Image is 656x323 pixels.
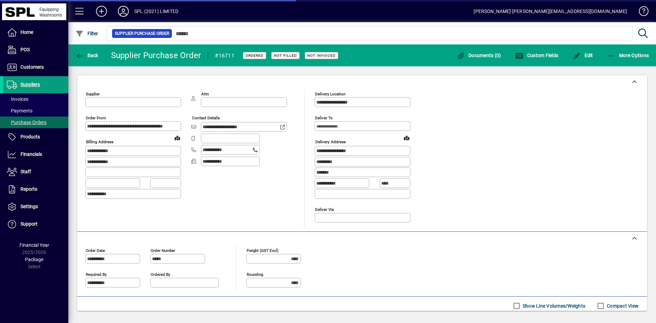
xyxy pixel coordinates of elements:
[91,5,112,17] button: Add
[151,272,170,277] mat-label: Ordered by
[7,120,46,125] span: Purchase Orders
[3,24,68,41] a: Home
[7,108,32,113] span: Payments
[172,132,183,143] a: View on map
[457,53,501,58] span: Documents (0)
[401,132,412,143] a: View on map
[151,248,175,253] mat-label: Order number
[3,198,68,215] a: Settings
[19,242,49,248] span: Financial Year
[3,105,68,117] a: Payments
[571,49,595,62] button: Edit
[3,93,68,105] a: Invoices
[86,272,107,277] mat-label: Required by
[515,53,558,58] span: Custom Fields
[247,272,263,277] mat-label: Rounding
[86,116,106,120] mat-label: Order from
[76,31,98,36] span: Filter
[3,129,68,146] a: Products
[606,49,651,62] button: More Options
[607,53,649,58] span: More Options
[20,134,40,139] span: Products
[86,248,105,253] mat-label: Order date
[74,27,100,40] button: Filter
[605,302,639,309] label: Compact View
[247,248,278,253] mat-label: Freight (GST excl)
[3,41,68,58] a: POS
[3,146,68,163] a: Financials
[20,204,38,209] span: Settings
[3,59,68,76] a: Customers
[315,207,334,212] mat-label: Deliver via
[76,53,98,58] span: Back
[134,6,178,17] div: SPL (2021) LIMITED
[3,181,68,198] a: Reports
[3,117,68,128] a: Purchase Orders
[274,53,297,58] span: Not Filled
[20,169,31,174] span: Staff
[474,6,627,17] div: [PERSON_NAME] [PERSON_NAME][EMAIL_ADDRESS][DOMAIN_NAME]
[455,49,503,62] button: Documents (0)
[112,5,134,17] button: Profile
[20,29,33,35] span: Home
[315,92,345,96] mat-label: Delivery Location
[115,30,169,37] span: Supplier Purchase Order
[20,186,37,192] span: Reports
[25,257,43,262] span: Package
[215,50,234,61] div: #16711
[68,49,106,62] app-page-header-button: Back
[20,64,44,70] span: Customers
[7,96,28,102] span: Invoices
[514,49,560,62] button: Custom Fields
[573,53,593,58] span: Edit
[3,163,68,180] a: Staff
[521,302,585,309] label: Show Line Volumes/Weights
[315,116,333,120] mat-label: Deliver To
[246,53,263,58] span: Ordered
[20,47,30,52] span: POS
[20,151,42,157] span: Financials
[20,82,40,87] span: Suppliers
[201,92,209,96] mat-label: Attn
[111,50,201,61] div: Supplier Purchase Order
[20,221,38,227] span: Support
[3,216,68,233] a: Support
[86,92,100,96] mat-label: Supplier
[307,53,336,58] span: Not Invoiced
[634,1,647,24] a: Knowledge Base
[74,49,100,62] button: Back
